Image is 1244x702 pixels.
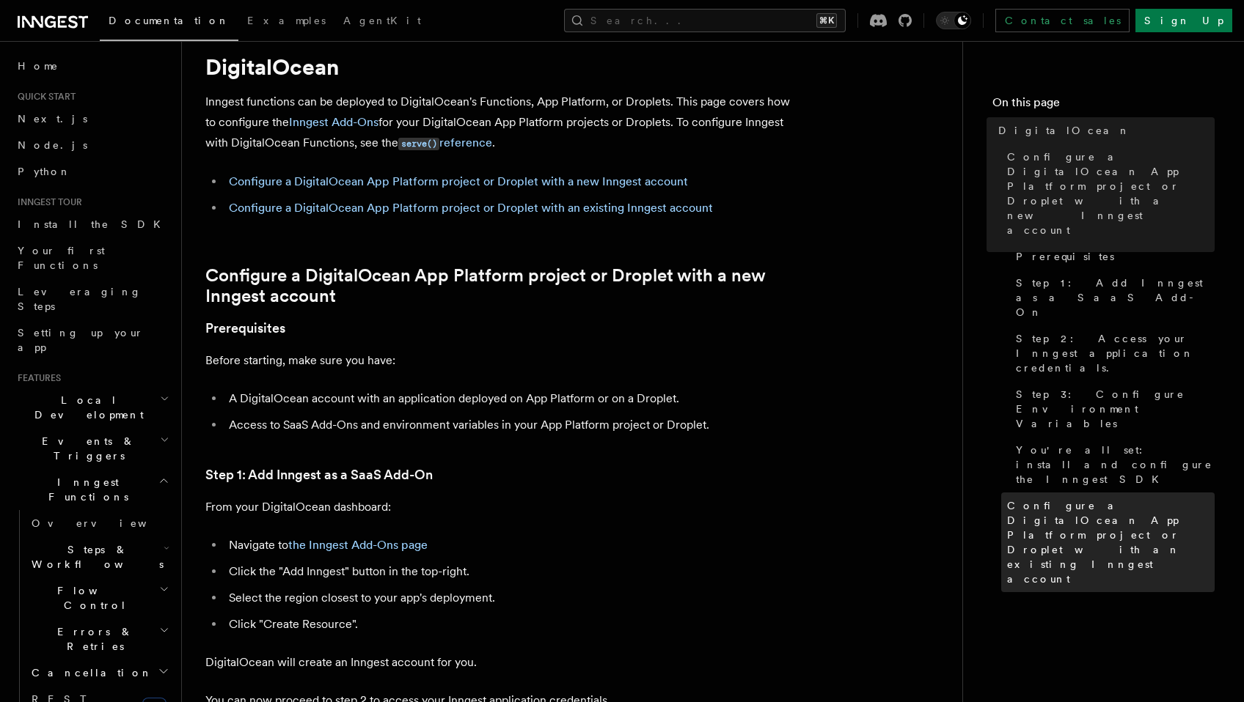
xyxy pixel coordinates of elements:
[12,196,82,208] span: Inngest tour
[1007,149,1215,237] span: Configure a DigitalOcean App Platform project or Droplet with a new Inngest account
[100,4,238,41] a: Documentation
[205,318,285,339] a: Prerequisites
[334,4,430,40] a: AgentKit
[18,327,144,353] span: Setting up your app
[205,652,792,673] p: DigitalOcean will create an Inngest account for you.
[12,237,172,278] a: Your first Functions
[992,117,1215,144] a: DigitalOcean
[12,475,158,504] span: Inngest Functions
[343,15,421,26] span: AgentKit
[229,201,713,215] a: Configure a DigitalOcean App Platform project or Droplet with an existing Inngest account
[224,388,792,409] li: A DigitalOcean account with an application deployed on App Platform or on a Droplet.
[1007,498,1215,586] span: Configure a DigitalOcean App Platform project or Droplet with an existing Inngest account
[12,428,172,469] button: Events & Triggers
[109,15,230,26] span: Documentation
[224,535,792,555] li: Navigate to
[1010,243,1215,270] a: Prerequisites
[238,4,334,40] a: Examples
[26,536,172,577] button: Steps & Workflows
[1135,9,1232,32] a: Sign Up
[1016,443,1215,487] span: You're all set: install and configure the Inngest SDK
[564,9,846,32] button: Search...⌘K
[12,53,172,79] a: Home
[26,659,172,686] button: Cancellation
[1016,331,1215,375] span: Step 2: Access your Inngest application credentials.
[12,319,172,361] a: Setting up your app
[224,588,792,608] li: Select the region closest to your app's deployment.
[12,158,172,185] a: Python
[205,53,792,80] h1: DigitalOcean
[998,123,1130,138] span: DigitalOcean
[816,13,837,28] kbd: ⌘K
[12,469,172,510] button: Inngest Functions
[1010,270,1215,325] a: Step 1: Add Inngest as a SaaS Add-On
[26,577,172,618] button: Flow Control
[229,174,688,188] a: Configure a DigitalOcean App Platform project or Droplet with a new Inngest account
[12,372,61,384] span: Features
[992,94,1215,117] h4: On this page
[18,59,59,73] span: Home
[1010,381,1215,437] a: Step 3: Configure Environment Variables
[1010,437,1215,492] a: You're all set: install and configure the Inngest SDK
[224,614,792,635] li: Click "Create Resource".
[12,132,172,158] a: Node.js
[205,265,792,306] a: Configure a DigitalOcean App Platform project or Droplet with a new Inngest account
[1001,144,1215,243] a: Configure a DigitalOcean App Platform project or Droplet with a new Inngest account
[26,665,153,680] span: Cancellation
[26,618,172,659] button: Errors & Retries
[398,138,439,150] code: serve()
[18,286,142,312] span: Leveraging Steps
[205,92,792,154] p: Inngest functions can be deployed to DigitalOcean's Functions, App Platform, or Droplets. This pa...
[18,166,71,177] span: Python
[12,211,172,237] a: Install the SDK
[289,115,378,129] a: Inngest Add-Ons
[247,15,326,26] span: Examples
[1016,276,1215,319] span: Step 1: Add Inngest as a SaaS Add-On
[12,106,172,132] a: Next.js
[12,387,172,428] button: Local Development
[1001,492,1215,592] a: Configure a DigitalOcean App Platform project or Droplet with an existing Inngest account
[205,497,792,517] p: From your DigitalOcean dashboard:
[26,583,159,613] span: Flow Control
[12,278,172,319] a: Leveraging Steps
[1010,325,1215,381] a: Step 2: Access your Inngest application credentials.
[224,561,792,582] li: Click the "Add Inngest" button in the top-right.
[12,434,160,463] span: Events & Triggers
[12,393,160,422] span: Local Development
[12,91,76,103] span: Quick start
[205,350,792,371] p: Before starting, make sure you have:
[18,113,87,125] span: Next.js
[936,12,971,29] button: Toggle dark mode
[288,538,428,552] a: the Inngest Add-Ons page
[18,139,87,151] span: Node.js
[18,218,169,230] span: Install the SDK
[995,9,1130,32] a: Contact sales
[26,624,159,654] span: Errors & Retries
[32,517,183,529] span: Overview
[26,542,164,572] span: Steps & Workflows
[18,245,105,271] span: Your first Functions
[398,136,492,149] a: serve()reference
[1016,249,1114,264] span: Prerequisites
[205,465,433,485] a: Step 1: Add Inngest as a SaaS Add-On
[224,415,792,435] li: Access to SaaS Add-Ons and environment variables in your App Platform project or Droplet.
[26,510,172,536] a: Overview
[1016,387,1215,431] span: Step 3: Configure Environment Variables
